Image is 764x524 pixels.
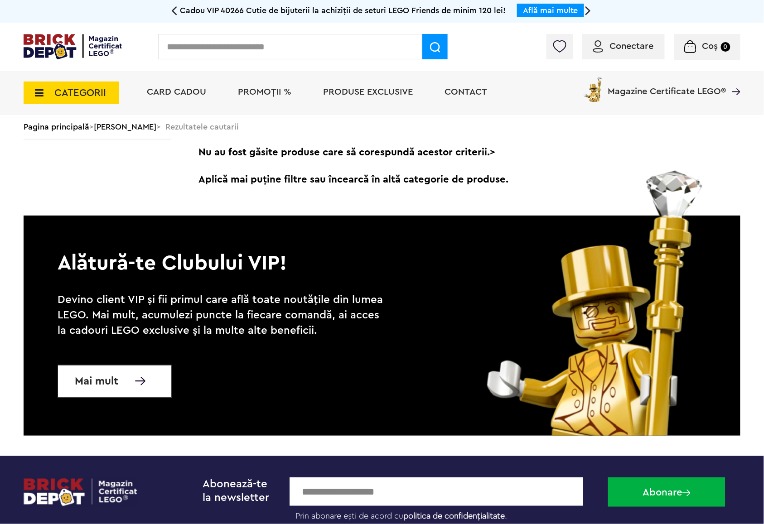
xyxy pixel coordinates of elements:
span: Mai mult [75,377,118,386]
img: footerlogo [24,477,138,507]
small: 0 [721,42,730,52]
span: Cadou VIP 40266 Cutie de bijuterii la achiziții de seturi LEGO Friends de minim 120 lei! [180,6,506,14]
img: vip_page_image [470,170,727,436]
a: Contact [445,87,487,96]
a: Mai mult [58,365,172,398]
img: Abonare [682,490,691,496]
span: Aplică mai puține filtre sau încearcă în altă categorie de produse. [191,166,740,193]
span: CATEGORII [54,88,106,98]
a: Pagina principală [24,123,89,131]
button: Abonare [608,477,725,507]
a: PROMOȚII % [238,87,291,96]
span: Conectare [610,42,654,51]
a: politica de confidențialitate [404,512,505,520]
a: Află mai multe [523,6,578,14]
div: > > Rezultatele cautarii [24,115,740,139]
a: Conectare [593,42,654,51]
span: Magazine Certificate LEGO® [608,75,726,96]
p: Devino client VIP și fii primul care află toate noutățile din lumea LEGO. Mai mult, acumulezi pun... [58,292,388,338]
a: Magazine Certificate LEGO® [726,75,740,84]
span: Abonează-te la newsletter [203,479,270,503]
a: Produse exclusive [323,87,413,96]
label: Prin abonare ești de acord cu . [290,506,601,521]
a: [PERSON_NAME] [94,123,156,131]
a: Card Cadou [147,87,206,96]
img: Mai multe informatii [135,377,145,385]
span: Coș [702,42,718,51]
p: Alătură-te Clubului VIP! [24,216,740,277]
span: Nu au fost găsite produse care să corespundă acestor criterii.> [191,139,740,166]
